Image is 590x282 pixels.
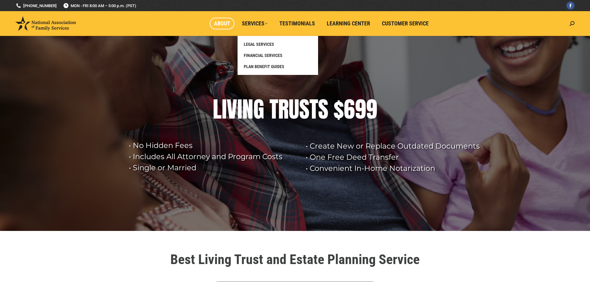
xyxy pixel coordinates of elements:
[227,97,237,122] div: V
[279,20,315,27] span: Testimonials
[334,97,344,122] div: $
[15,3,57,9] a: [PHONE_NUMBER]
[366,97,377,122] div: 9
[344,97,355,122] div: 6
[299,97,309,122] div: S
[382,20,429,27] span: Customer Service
[306,141,485,174] rs-layer: • Create New or Replace Outdated Documents • One Free Deed Transfer • Convenient In-Home Notariza...
[355,97,366,122] div: 9
[309,97,318,122] div: T
[129,140,298,173] rs-layer: • No Hidden Fees • Includes All Attorney and Program Costs • Single or Married
[241,39,315,50] a: LEGAL SERVICES
[269,97,278,122] div: T
[566,2,575,10] a: Facebook page opens in new window
[322,18,374,29] a: Learning Center
[253,97,264,122] div: G
[242,20,268,27] span: Services
[244,64,284,69] span: PLAN BENEFIT GUIDES
[241,61,315,72] a: PLAN BENEFIT GUIDES
[222,97,227,122] div: I
[213,97,222,122] div: L
[241,50,315,61] a: FINANCIAL SERVICES
[242,97,253,122] div: N
[15,16,76,31] img: National Association of Family Services
[318,97,328,122] div: S
[244,53,282,58] span: FINANCIAL SERVICES
[63,3,136,9] span: MON - FRI 8:00 AM – 5:00 p.m. (PST)
[122,253,469,266] h1: Best Living Trust and Estate Planning Service
[378,18,433,29] a: Customer Service
[278,97,289,122] div: R
[214,20,230,27] span: About
[210,18,234,29] a: About
[237,97,242,122] div: I
[327,20,370,27] span: Learning Center
[244,41,274,47] span: LEGAL SERVICES
[275,18,319,29] a: Testimonials
[289,97,299,122] div: U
